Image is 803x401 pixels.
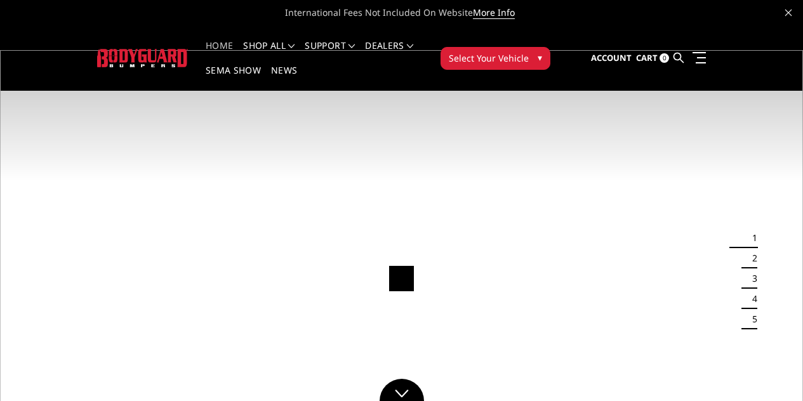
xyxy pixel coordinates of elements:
a: Dealers [365,41,413,66]
button: 2 of 5 [745,248,757,268]
a: News [271,66,297,91]
span: 0 [660,53,669,63]
span: Account [591,52,632,63]
a: Account [591,41,632,76]
span: ▾ [538,51,542,64]
a: More Info [473,6,515,19]
a: Cart 0 [636,41,669,76]
button: 5 of 5 [745,309,757,329]
a: Click to Down [380,379,424,401]
a: Support [305,41,355,66]
a: SEMA Show [206,66,261,91]
button: 1 of 5 [745,228,757,248]
button: 3 of 5 [745,268,757,289]
img: BODYGUARD BUMPERS [97,49,188,67]
span: Select Your Vehicle [449,51,529,65]
a: shop all [243,41,295,66]
span: Cart [636,52,658,63]
button: Select Your Vehicle [441,47,550,70]
button: 4 of 5 [745,289,757,309]
a: Home [206,41,233,66]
